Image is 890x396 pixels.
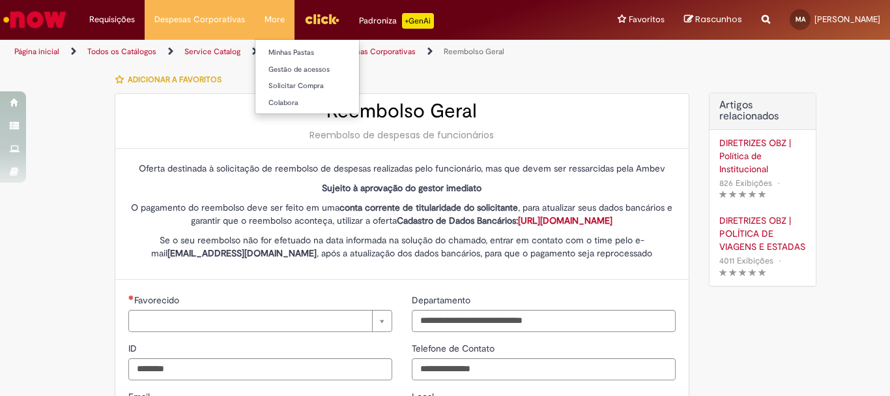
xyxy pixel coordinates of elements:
[255,46,399,60] a: Minhas Pastas
[719,136,806,175] a: DIRETRIZES OBZ | Política de Institucional
[255,79,399,93] a: Solicitar Compra
[719,177,772,189] span: 826 Exibições
[796,15,805,23] span: MA
[776,252,784,269] span: •
[128,358,392,380] input: ID
[128,201,676,227] p: O pagamento do reembolso deve ser feito em uma , para atualizar seus dados bancários e garantir q...
[695,13,742,25] span: Rascunhos
[128,234,676,260] p: Se o seu reembolso não for efetuado na data informada na solução do chamado, entrar em contato co...
[402,13,434,29] p: +GenAi
[719,214,806,253] a: DIRETRIZES OBZ | POLÍTICA DE VIAGENS E ESTADAS
[339,202,518,213] strong: conta corrente de titularidade do solicitante
[814,14,880,25] span: [PERSON_NAME]
[412,310,676,332] input: Departamento
[412,358,676,380] input: Telefone de Contato
[629,13,665,26] span: Favoritos
[184,46,240,57] a: Service Catalog
[89,13,135,26] span: Requisições
[87,46,156,57] a: Todos os Catálogos
[265,13,285,26] span: More
[128,295,134,300] span: Necessários
[115,66,229,93] button: Adicionar a Favoritos
[1,7,68,33] img: ServiceNow
[719,255,773,266] span: 4011 Exibições
[444,46,504,57] a: Reembolso Geral
[322,182,481,194] strong: Sujeito à aprovação do gestor imediato
[10,40,584,64] ul: Trilhas de página
[128,74,222,85] span: Adicionar a Favoritos
[128,310,392,332] a: Limpar campo Favorecido
[128,100,676,122] h2: Reembolso Geral
[684,14,742,26] a: Rascunhos
[255,96,399,110] a: Colabora
[14,46,59,57] a: Página inicial
[304,9,339,29] img: click_logo_yellow_360x200.png
[154,13,245,26] span: Despesas Corporativas
[719,100,806,123] h3: Artigos relacionados
[167,247,317,259] strong: [EMAIL_ADDRESS][DOMAIN_NAME]
[128,343,139,354] span: ID
[775,174,782,192] span: •
[359,13,434,29] div: Padroniza
[412,294,473,306] span: Departamento
[255,39,360,114] ul: More
[255,63,399,77] a: Gestão de acessos
[334,46,416,57] a: Despesas Corporativas
[134,294,182,306] span: Necessários - Favorecido
[518,215,612,226] a: [URL][DOMAIN_NAME]
[128,129,676,142] div: Reembolso de despesas de funcionários
[128,162,676,175] p: Oferta destinada à solicitação de reembolso de despesas realizadas pelo funcionário, mas que deve...
[412,343,497,354] span: Telefone de Contato
[397,215,612,226] strong: Cadastro de Dados Bancários:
